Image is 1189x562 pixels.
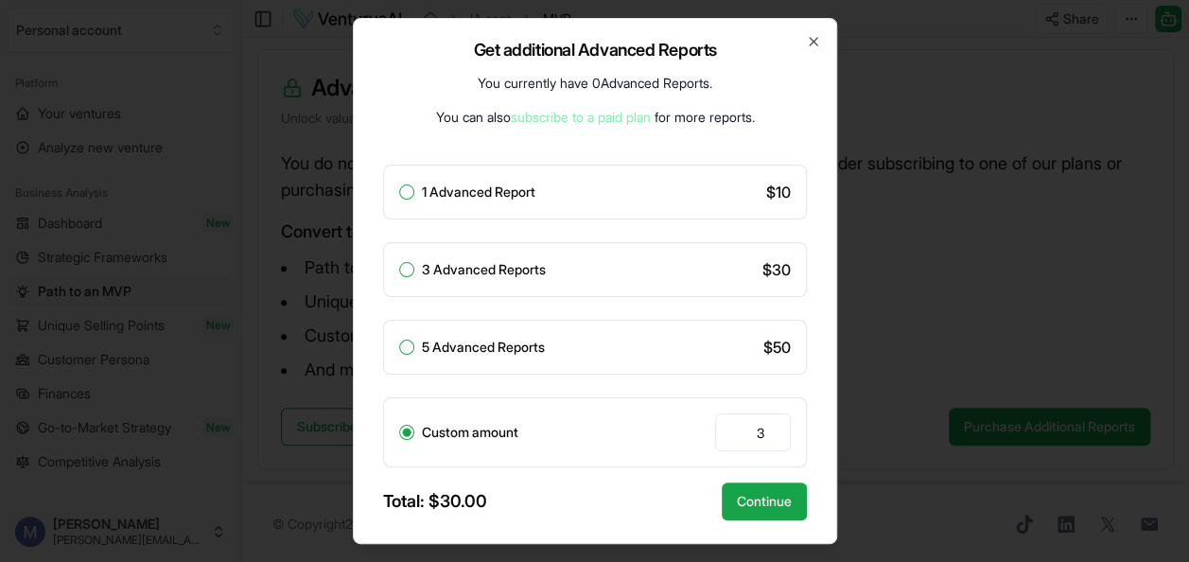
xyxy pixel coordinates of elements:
[766,181,791,203] span: $ 10
[763,336,791,359] span: $ 50
[422,185,535,199] label: 1 Advanced Report
[383,488,487,515] div: Total: $ 30.00
[422,263,546,276] label: 3 Advanced Reports
[510,109,650,125] a: subscribe to a paid plan
[435,109,754,125] span: You can also for more reports.
[422,341,545,354] label: 5 Advanced Reports
[722,483,807,520] button: Continue
[473,42,716,59] h2: Get additional Advanced Reports
[762,258,791,281] span: $ 30
[478,74,712,93] p: You currently have 0 Advanced Reports .
[422,426,518,439] label: Custom amount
